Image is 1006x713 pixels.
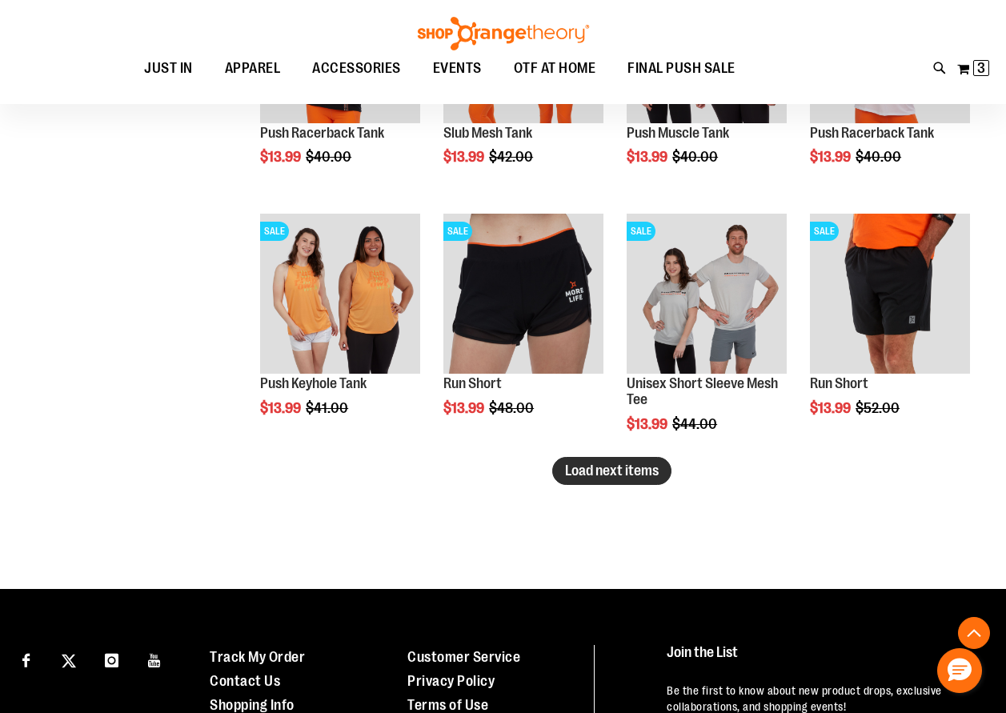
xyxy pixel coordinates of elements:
span: $48.00 [489,400,536,416]
span: $40.00 [856,149,904,165]
span: $13.99 [260,149,303,165]
span: FINAL PUSH SALE [627,50,735,86]
a: OTF AT HOME [498,50,612,87]
span: OTF AT HOME [514,50,596,86]
a: Visit our Instagram page [98,645,126,673]
a: Run Short [443,375,502,391]
div: product [619,206,795,472]
a: Visit our Youtube page [141,645,169,673]
span: SALE [810,222,839,241]
span: APPAREL [225,50,281,86]
span: $40.00 [672,149,720,165]
div: product [252,206,428,457]
a: Track My Order [210,649,305,665]
span: 3 [977,60,985,76]
span: SALE [627,222,655,241]
span: ACCESSORIES [312,50,401,86]
div: product [435,206,611,457]
a: Product image for Run ShortSALE [810,214,970,376]
a: FINAL PUSH SALE [611,50,751,86]
a: EVENTS [417,50,498,87]
img: Product image for Push Keyhole Tank [260,214,420,374]
div: product [802,206,978,457]
a: APPAREL [209,50,297,87]
span: $13.99 [260,400,303,416]
span: $44.00 [672,416,719,432]
span: EVENTS [433,50,482,86]
a: Push Muscle Tank [627,125,729,141]
img: Product image for Run Shorts [443,214,603,374]
span: SALE [443,222,472,241]
h4: Join the List [667,645,978,675]
a: Push Racerback Tank [810,125,934,141]
a: Shopping Info [210,697,295,713]
span: $13.99 [443,149,487,165]
a: Push Racerback Tank [260,125,384,141]
span: $13.99 [627,416,670,432]
span: $52.00 [856,400,902,416]
a: Push Keyhole Tank [260,375,367,391]
a: Visit our Facebook page [12,645,40,673]
button: Load next items [552,457,671,485]
span: $13.99 [627,149,670,165]
a: Privacy Policy [407,673,495,689]
a: Customer Service [407,649,520,665]
img: Product image for Run Short [810,214,970,374]
a: Terms of Use [407,697,488,713]
a: Contact Us [210,673,280,689]
span: $40.00 [306,149,354,165]
a: ACCESSORIES [296,50,417,87]
img: Twitter [62,654,76,668]
span: Load next items [565,463,659,479]
img: Shop Orangetheory [415,17,591,50]
span: $13.99 [810,400,853,416]
a: Product image for Run ShortsSALE [443,214,603,376]
a: Slub Mesh Tank [443,125,532,141]
a: JUST IN [128,50,209,87]
img: Product image for Unisex Short Sleeve Mesh Tee [627,214,787,374]
span: $42.00 [489,149,535,165]
a: Visit our X page [55,645,83,673]
a: Product image for Push Keyhole TankSALE [260,214,420,376]
button: Hello, have a question? Let’s chat. [937,648,982,693]
a: Run Short [810,375,868,391]
button: Back To Top [958,617,990,649]
span: SALE [260,222,289,241]
a: Unisex Short Sleeve Mesh Tee [627,375,778,407]
a: Product image for Unisex Short Sleeve Mesh TeeSALE [627,214,787,376]
span: $41.00 [306,400,351,416]
span: $13.99 [810,149,853,165]
span: $13.99 [443,400,487,416]
span: JUST IN [144,50,193,86]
